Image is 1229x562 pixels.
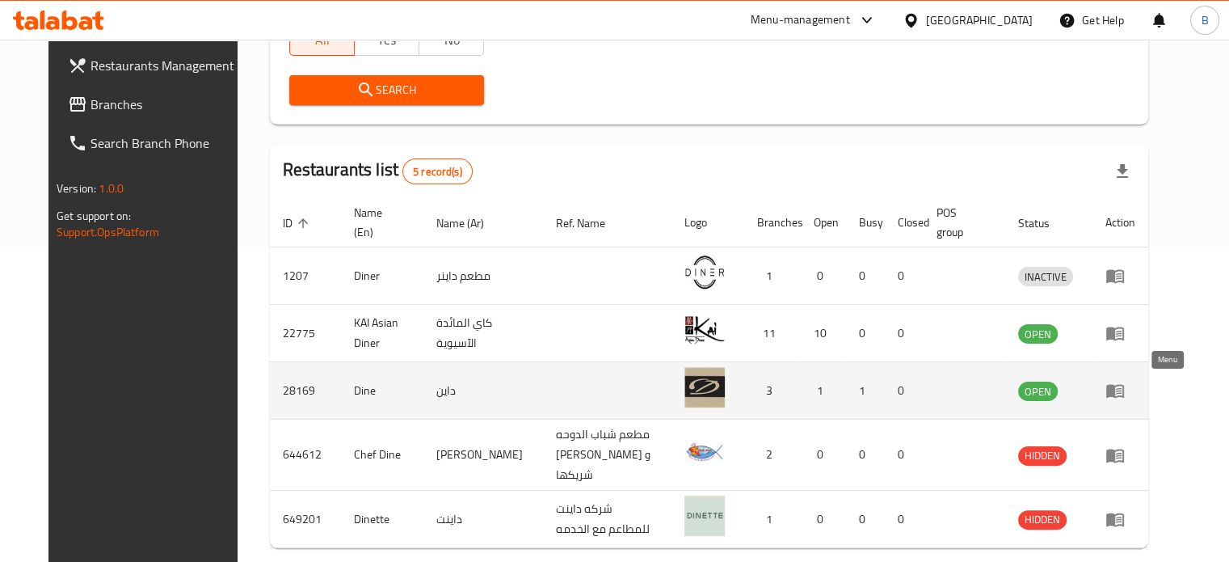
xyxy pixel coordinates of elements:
td: 11 [744,305,801,362]
td: 1 [744,247,801,305]
td: 0 [885,420,924,491]
th: Busy [846,198,885,247]
img: KAI Asian Diner [684,310,725,350]
a: Restaurants Management [55,46,254,85]
span: ID [283,213,314,233]
span: Ref. Name [556,213,626,233]
span: Search Branch Phone [90,133,241,153]
td: 1 [846,362,885,420]
td: 0 [846,305,885,362]
div: [GEOGRAPHIC_DATA] [926,11,1033,29]
span: Branches [90,95,241,114]
th: Action [1092,198,1148,247]
img: Chef Dine [684,432,725,472]
span: INACTIVE [1018,268,1073,286]
img: Dinette [684,496,725,536]
td: 0 [846,491,885,548]
div: Export file [1103,152,1142,191]
td: مطعم شباب الدوحه [PERSON_NAME] و شريكها [543,420,671,491]
td: 0 [801,420,846,491]
td: داين [423,362,543,420]
span: Restaurants Management [90,56,241,75]
span: B [1201,11,1208,29]
table: enhanced table [270,198,1148,548]
td: 0 [885,305,924,362]
td: 10 [801,305,846,362]
td: Chef Dine [341,420,424,491]
h2: Restaurants list [283,158,473,184]
div: Total records count [402,158,473,184]
span: 1.0.0 [99,178,124,199]
th: Logo [671,198,744,247]
span: 5 record(s) [403,164,472,180]
span: OPEN [1018,325,1058,344]
span: POS group [936,203,986,242]
td: داينت [423,491,543,548]
span: Name (Ar) [436,213,505,233]
span: HIDDEN [1018,510,1067,529]
td: مطعم داينر [423,247,543,305]
span: Name (En) [354,203,405,242]
span: All [297,28,348,52]
td: 0 [801,491,846,548]
td: كاي المائدة الآسيوية [423,305,543,362]
td: 1 [801,362,846,420]
th: Closed [885,198,924,247]
button: Search [289,75,485,105]
a: Support.OpsPlatform [57,222,159,243]
th: Open [801,198,846,247]
div: Menu [1105,446,1135,465]
td: 2 [744,420,801,491]
span: Status [1018,213,1071,233]
td: [PERSON_NAME] [423,420,543,491]
div: Menu-management [751,11,850,30]
td: 0 [885,491,924,548]
div: Menu [1105,509,1135,529]
td: 644612 [270,420,341,491]
span: OPEN [1018,382,1058,401]
td: 0 [801,247,846,305]
div: OPEN [1018,324,1058,344]
td: 3 [744,362,801,420]
img: Diner [684,252,725,293]
td: 0 [885,362,924,420]
td: 22775 [270,305,341,362]
span: Search [302,80,472,100]
td: 0 [885,247,924,305]
td: 28169 [270,362,341,420]
td: 0 [846,247,885,305]
span: No [426,28,478,52]
a: Search Branch Phone [55,124,254,163]
td: 1 [744,491,801,548]
td: 649201 [270,491,341,548]
span: Yes [361,28,413,52]
span: Get support on: [57,205,131,226]
td: Dine [341,362,424,420]
td: KAI Asian Diner [341,305,424,362]
td: Dinette [341,491,424,548]
th: Branches [744,198,801,247]
td: 1207 [270,247,341,305]
td: Diner [341,247,424,305]
img: Dine [684,367,725,408]
span: HIDDEN [1018,446,1067,465]
td: شركه داينت للمطاعم مع الخدمه [543,491,671,548]
td: 0 [846,420,885,491]
a: Branches [55,85,254,124]
span: Version: [57,178,96,199]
